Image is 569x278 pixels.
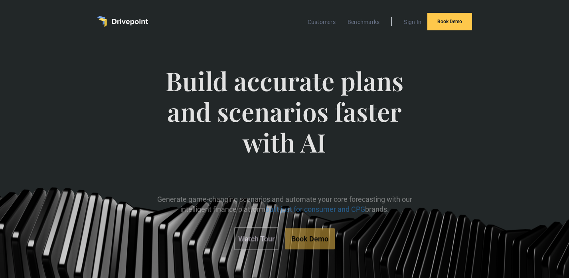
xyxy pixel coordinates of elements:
[156,195,413,214] p: Generate game-changing scenarios and automate your core forecasting with our intelligent finance ...
[97,16,148,27] a: home
[156,66,413,173] span: Build accurate plans and scenarios faster with AI
[344,17,384,27] a: Benchmarks
[427,13,472,30] a: Book Demo
[400,17,425,27] a: Sign In
[285,228,335,249] a: Book Demo
[234,227,279,250] a: Watch Tour
[265,205,365,214] span: built just for consumer and CPG
[304,17,340,27] a: Customers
